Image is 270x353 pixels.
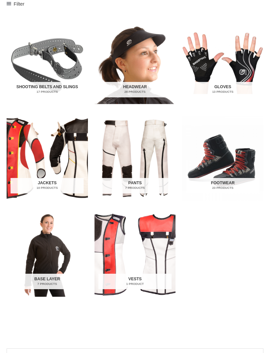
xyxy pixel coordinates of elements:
[94,116,176,201] a: Visit product category Pants
[7,116,88,201] img: Jackets
[11,178,84,193] h2: Jackets
[98,282,172,287] mark: 1 Product
[7,212,88,297] a: Visit product category Base Layer
[182,20,263,105] a: Visit product category Gloves
[186,90,259,94] mark: 13 Products
[11,90,84,94] mark: 17 Products
[11,282,84,287] mark: 7 Products
[7,116,88,201] a: Visit product category Jackets
[7,20,88,105] img: Shooting Belts and Slings
[94,212,176,297] img: Vests
[11,274,84,289] h2: Base Layer
[182,116,263,201] img: Footwear
[94,116,176,201] img: Pants
[98,274,172,289] h2: Vests
[94,20,176,105] img: Headwear
[94,20,176,105] a: Visit product category Headwear
[186,178,259,193] h2: Footwear
[94,212,176,297] a: Visit product category Vests
[11,186,84,190] mark: 10 Products
[7,212,88,297] img: Base Layer
[186,82,259,97] h2: Gloves
[98,90,172,94] mark: 28 Products
[98,186,172,190] mark: 7 Products
[186,186,259,190] mark: 23 Products
[98,178,172,193] h2: Pants
[182,116,263,201] a: Visit product category Footwear
[11,82,84,97] h2: Shooting Belts and Slings
[98,82,172,97] h2: Headwear
[7,20,88,105] a: Visit product category Shooting Belts and Slings
[182,20,263,105] img: Gloves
